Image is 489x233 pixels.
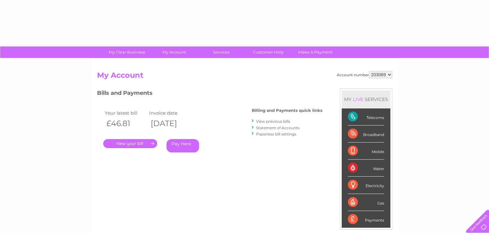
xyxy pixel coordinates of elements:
[97,71,392,83] h2: My Account
[348,143,384,160] div: Mobile
[103,117,148,130] th: £46.81
[103,109,148,117] td: Your latest bill
[337,71,392,78] div: Account number
[148,109,192,117] td: Invoice date
[348,108,384,125] div: Telecoms
[348,177,384,194] div: Electricity
[348,125,384,143] div: Broadband
[352,96,365,102] div: LIVE
[167,139,199,152] a: Pay Here
[149,46,200,58] a: My Account
[348,160,384,177] div: Water
[252,108,322,113] h4: Billing and Payments quick links
[348,211,384,228] div: Payments
[256,125,300,130] a: Statement of Accounts
[101,46,153,58] a: My Clear Business
[348,194,384,211] div: Gas
[290,46,341,58] a: Make A Payment
[243,46,294,58] a: Customer Help
[196,46,247,58] a: Services
[342,90,390,108] div: MY SERVICES
[256,132,296,136] a: Paperless bill settings
[103,139,157,148] a: .
[256,119,290,124] a: View previous bills
[97,89,322,99] h3: Bills and Payments
[148,117,192,130] th: [DATE]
